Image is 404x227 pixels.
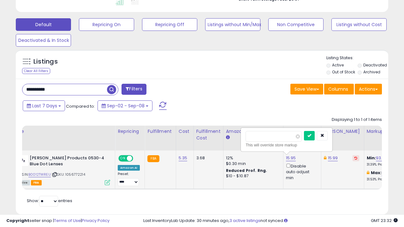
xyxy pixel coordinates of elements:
div: $0.30 min [226,161,278,167]
a: 5.35 [179,155,187,161]
b: Min: [367,155,376,161]
div: 12% [226,155,278,161]
button: Last 7 Days [23,100,65,111]
div: Repricing [118,128,142,135]
p: Listing States: [326,55,388,61]
a: 94.23 [382,170,393,176]
div: Fulfillment Cost [196,128,221,141]
label: Deactivated [363,62,387,68]
b: Max: [371,170,382,176]
span: Last 7 Days [32,103,57,109]
small: FBA [147,155,159,162]
div: Cost [179,128,191,135]
div: Clear All Filters [22,68,50,74]
div: Preset: [118,172,140,186]
button: Filters [122,84,146,95]
a: 15.95 [286,155,296,161]
button: Repricing On [79,18,134,31]
h5: Listings [33,57,58,66]
span: Columns [328,86,348,92]
button: Default [16,18,71,31]
span: Show: entries [27,198,72,204]
button: Non Competitive [268,18,324,31]
i: This overrides the store level max markup for this listing [367,171,369,175]
b: [PERSON_NAME] Products 0530-4 Blue Dot Lenses [30,155,106,168]
div: Title [14,128,112,135]
span: All listings currently available for purchase on Amazon [15,180,30,185]
label: Archived [363,69,380,75]
button: Actions [355,84,382,94]
div: Disable auto adjust min [286,162,316,181]
span: 2025-09-16 23:32 GMT [371,218,398,224]
span: FBA [31,180,42,185]
i: Revert to store-level Dynamic Max Price [354,156,357,160]
label: Out of Stock [332,69,355,75]
button: Save View [290,84,323,94]
div: 3.68 [196,155,218,161]
a: Terms of Use [54,218,81,224]
span: ON [119,156,127,161]
span: Sep-02 - Sep-08 [107,103,145,109]
small: Amazon Fees. [226,135,230,140]
div: Displaying 1 to 1 of 1 items [332,117,382,123]
span: OFF [132,156,142,161]
b: Reduced Prof. Rng. [226,168,267,173]
a: Privacy Policy [82,218,110,224]
div: Last InventoryLab Update: 30 minutes ago, not synced. [143,218,398,224]
strong: Copyright [6,218,29,224]
a: 15.99 [328,155,338,161]
a: 3 active listings [229,218,260,224]
div: $10 - $10.87 [226,173,278,179]
label: Active [332,62,344,68]
button: Listings without Min/Max [205,18,260,31]
div: Fulfillment [147,128,173,135]
span: Compared to: [66,103,95,109]
div: [PERSON_NAME] [324,128,361,135]
div: This will override store markup [246,142,328,148]
div: Amazon AI [118,165,140,171]
div: Amazon Fees [226,128,281,135]
i: This overrides the store level Dynamic Max Price for this listing [324,156,326,160]
a: 93.57 [376,155,387,161]
button: Columns [324,84,354,94]
button: Repricing Off [142,18,197,31]
button: Sep-02 - Sep-08 [98,100,152,111]
button: Listings without Cost [331,18,387,31]
a: B0012TWREU [28,172,51,177]
div: seller snap | | [6,218,110,224]
div: ASIN: [15,155,110,184]
button: Deactivated & In Stock [16,34,71,47]
span: | SKU: 1056772214 [52,172,85,177]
